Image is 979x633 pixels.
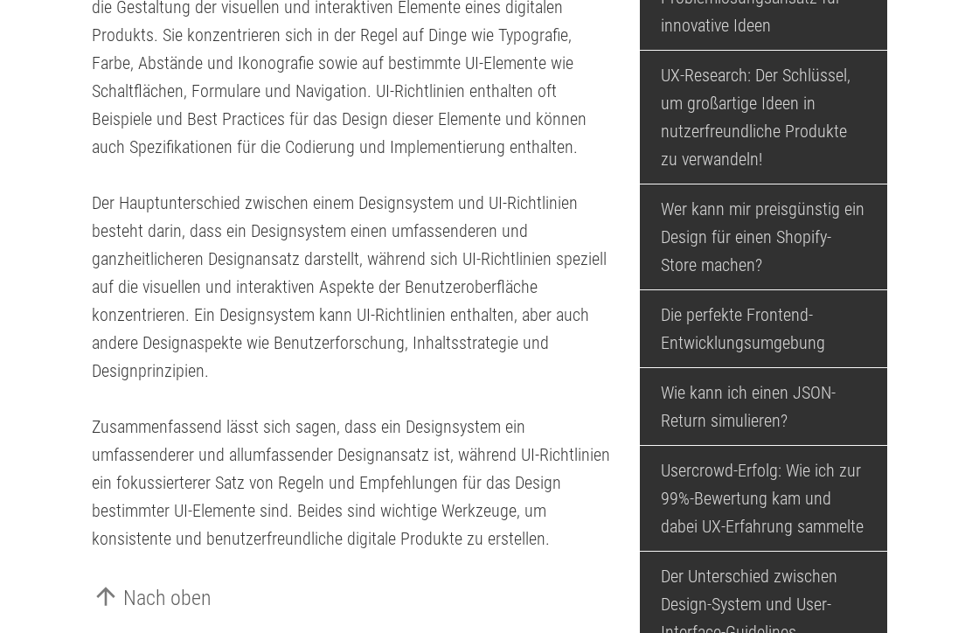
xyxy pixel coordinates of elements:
a: Wer kann mir preisgünstig ein Design für einen Shopify-Store machen? [640,184,887,289]
p: Zusammenfassend lässt sich sagen, dass ein Designsystem ein umfassenderer und allumfassender Desi... [92,413,614,553]
span: arrow_upward [92,582,123,610]
a: arrow_upwardNach oben [92,582,212,614]
a: Usercrowd-Erfolg: Wie ich zur 99%-Bewertung kam und dabei UX-Erfahrung sammelte [640,446,887,551]
a: Die perfekte Frontend-Entwicklungsumgebung [640,290,887,367]
a: Wie kann ich einen JSON-Return simulieren? [640,368,887,445]
p: Der Hauptunterschied zwischen einem Designsystem und UI-Richtlinien besteht darin, dass ein Desig... [92,189,614,385]
a: UX-Research: Der Schlüssel, um großartige Ideen in nutzerfreundliche Produkte zu verwandeln! [640,51,887,184]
